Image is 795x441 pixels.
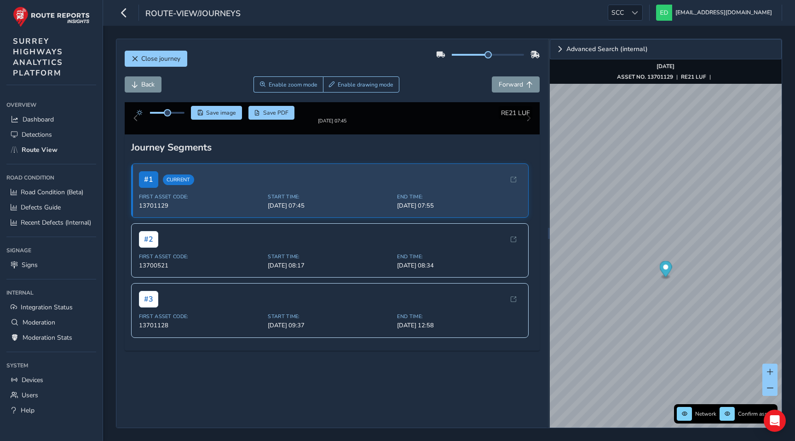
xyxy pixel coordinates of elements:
[397,329,521,337] span: [DATE] 12:58
[13,6,90,27] img: rr logo
[566,46,648,52] span: Advanced Search (internal)
[269,81,317,88] span: Enable zoom mode
[141,80,155,89] span: Back
[268,201,392,208] span: Start Time:
[268,261,392,267] span: Start Time:
[139,329,263,337] span: 13701128
[617,73,673,81] strong: ASSET NO. 13701129
[492,76,540,93] button: Forward
[253,76,323,93] button: Zoom
[248,106,295,120] button: PDF
[659,261,672,280] div: Map marker
[6,112,96,127] a: Dashboard
[125,51,187,67] button: Close journey
[139,261,263,267] span: First Asset Code:
[21,218,91,227] span: Recent Defects (Internal)
[139,179,158,195] span: # 1
[145,8,241,21] span: route-view/journeys
[22,145,58,154] span: Route View
[6,403,96,418] a: Help
[141,54,180,63] span: Close journey
[657,63,674,70] strong: [DATE]
[397,320,521,327] span: End Time:
[21,203,61,212] span: Defects Guide
[764,410,786,432] div: Open Intercom Messenger
[139,209,263,217] span: 13701129
[6,200,96,215] a: Defects Guide
[23,318,55,327] span: Moderation
[397,201,521,208] span: End Time:
[125,76,161,93] button: Back
[139,320,263,327] span: First Asset Code:
[139,201,263,208] span: First Asset Code:
[21,303,73,312] span: Integration Status
[550,39,782,59] a: Expand
[23,115,54,124] span: Dashboard
[22,130,52,139] span: Detections
[6,315,96,330] a: Moderation
[304,116,360,125] img: Thumbnail frame
[268,320,392,327] span: Start Time:
[22,376,43,384] span: Devices
[6,300,96,315] a: Integration Status
[397,209,521,217] span: [DATE] 07:55
[139,298,158,315] span: # 3
[6,330,96,345] a: Moderation Stats
[6,142,96,157] a: Route View
[304,125,360,132] div: [DATE] 07:45
[656,5,672,21] img: diamond-layout
[397,269,521,277] span: [DATE] 08:34
[6,359,96,372] div: System
[268,269,392,277] span: [DATE] 08:17
[617,73,714,81] div: | |
[13,36,63,78] span: SURREY HIGHWAYS ANALYTICS PLATFORM
[695,410,716,418] span: Network
[6,388,96,403] a: Users
[6,215,96,230] a: Recent Defects (Internal)
[6,286,96,300] div: Internal
[268,209,392,217] span: [DATE] 07:45
[6,127,96,142] a: Detections
[6,171,96,185] div: Road Condition
[22,261,38,269] span: Signs
[6,257,96,273] a: Signs
[139,238,158,255] span: # 2
[608,5,627,20] span: SCC
[139,269,263,277] span: 13700521
[675,5,772,21] span: [EMAIL_ADDRESS][DOMAIN_NAME]
[23,333,72,342] span: Moderation Stats
[6,244,96,257] div: Signage
[131,148,534,161] div: Journey Segments
[323,76,400,93] button: Draw
[22,391,38,400] span: Users
[6,372,96,388] a: Devices
[656,5,775,21] button: [EMAIL_ADDRESS][DOMAIN_NAME]
[21,188,83,197] span: Road Condition (Beta)
[501,109,530,117] span: RE21 LUF
[499,80,523,89] span: Forward
[268,329,392,337] span: [DATE] 09:37
[6,98,96,112] div: Overview
[163,182,194,192] span: Current
[21,406,35,415] span: Help
[6,185,96,200] a: Road Condition (Beta)
[397,261,521,267] span: End Time:
[191,106,242,120] button: Save
[206,109,236,116] span: Save image
[681,73,706,81] strong: RE21 LUF
[263,109,288,116] span: Save PDF
[738,410,775,418] span: Confirm assets
[338,81,393,88] span: Enable drawing mode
